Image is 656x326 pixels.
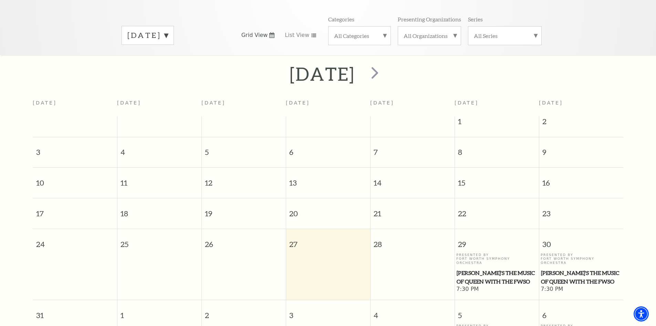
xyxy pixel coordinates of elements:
[371,137,455,161] span: 7
[241,31,268,39] span: Grid View
[33,198,117,222] span: 17
[455,100,479,106] span: [DATE]
[539,168,624,191] span: 16
[455,229,539,253] span: 29
[457,269,537,286] span: [PERSON_NAME]'s The Music of Queen with the FWSO
[202,300,286,324] span: 2
[468,16,483,23] p: Series
[117,198,201,222] span: 18
[539,229,624,253] span: 30
[456,253,537,265] p: Presented By Fort Worth Symphony Orchestra
[541,286,622,293] span: 7:30 PM
[455,116,539,130] span: 1
[117,137,201,161] span: 4
[202,137,286,161] span: 5
[398,16,461,23] p: Presenting Organizations
[456,286,537,293] span: 7:30 PM
[201,96,286,116] th: [DATE]
[286,96,370,116] th: [DATE]
[33,229,117,253] span: 24
[539,300,624,324] span: 6
[541,269,621,286] span: [PERSON_NAME]'s The Music of Queen with the FWSO
[202,168,286,191] span: 12
[286,300,370,324] span: 3
[539,100,563,106] span: [DATE]
[334,32,385,39] label: All Categories
[404,32,455,39] label: All Organizations
[33,137,117,161] span: 3
[539,137,624,161] span: 9
[286,229,370,253] span: 27
[455,198,539,222] span: 22
[286,137,370,161] span: 6
[539,198,624,222] span: 23
[117,96,201,116] th: [DATE]
[371,300,455,324] span: 4
[371,229,455,253] span: 28
[286,198,370,222] span: 20
[117,168,201,191] span: 11
[455,300,539,324] span: 5
[33,300,117,324] span: 31
[202,229,286,253] span: 26
[127,30,168,41] label: [DATE]
[371,168,455,191] span: 14
[202,198,286,222] span: 19
[370,96,455,116] th: [DATE]
[634,306,649,322] div: Accessibility Menu
[117,300,201,324] span: 1
[33,96,117,116] th: [DATE]
[285,31,309,39] span: List View
[455,168,539,191] span: 15
[541,253,622,265] p: Presented By Fort Worth Symphony Orchestra
[290,63,355,85] h2: [DATE]
[474,32,536,39] label: All Series
[455,137,539,161] span: 8
[33,168,117,191] span: 10
[286,168,370,191] span: 13
[117,229,201,253] span: 25
[539,116,624,130] span: 2
[361,62,386,86] button: next
[371,198,455,222] span: 21
[328,16,354,23] p: Categories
